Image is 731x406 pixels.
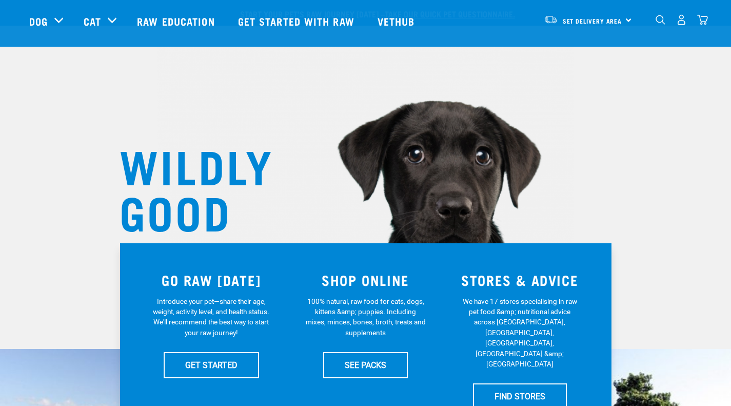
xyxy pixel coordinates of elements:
[323,352,408,378] a: SEE PACKS
[120,141,325,280] h1: WILDLY GOOD NUTRITION
[544,15,558,24] img: van-moving.png
[141,272,283,288] h3: GO RAW [DATE]
[460,296,580,370] p: We have 17 stores specialising in raw pet food &amp; nutritional advice across [GEOGRAPHIC_DATA],...
[676,14,687,25] img: user.png
[84,13,101,29] a: Cat
[29,13,48,29] a: Dog
[305,296,426,338] p: 100% natural, raw food for cats, dogs, kittens &amp; puppies. Including mixes, minces, bones, bro...
[449,272,591,288] h3: STORES & ADVICE
[294,272,437,288] h3: SHOP ONLINE
[164,352,259,378] a: GET STARTED
[697,14,708,25] img: home-icon@2x.png
[656,15,665,25] img: home-icon-1@2x.png
[127,1,227,42] a: Raw Education
[228,1,367,42] a: Get started with Raw
[367,1,428,42] a: Vethub
[151,296,271,338] p: Introduce your pet—share their age, weight, activity level, and health status. We'll recommend th...
[563,19,622,23] span: Set Delivery Area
